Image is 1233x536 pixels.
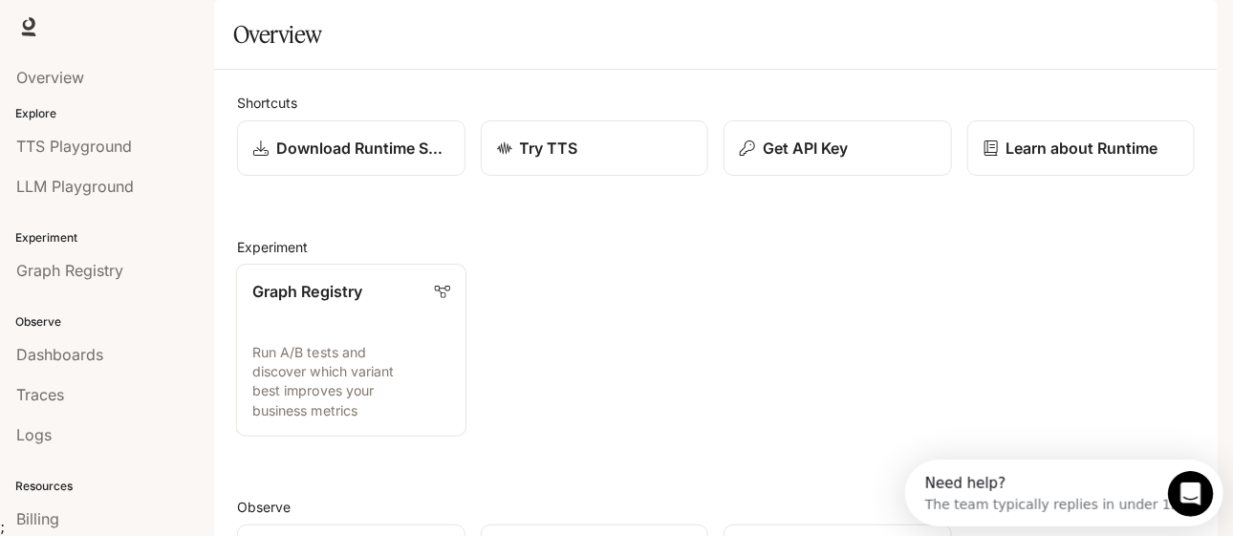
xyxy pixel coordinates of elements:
[905,460,1223,526] iframe: Intercom live chat discovery launcher
[724,120,952,176] button: Get API Key
[20,16,283,32] div: Need help?
[1006,137,1158,160] p: Learn about Runtime
[763,137,848,160] p: Get API Key
[237,93,1195,113] h2: Shortcuts
[236,264,466,437] a: Graph RegistryRun A/B tests and discover which variant best improves your business metrics
[8,8,339,60] div: Open Intercom Messenger
[276,137,449,160] p: Download Runtime SDK
[237,237,1195,257] h2: Experiment
[237,497,1195,517] h2: Observe
[237,120,465,176] a: Download Runtime SDK
[1168,471,1214,517] iframe: Intercom live chat
[20,32,283,52] div: The team typically replies in under 12h
[252,280,362,303] p: Graph Registry
[252,343,450,420] p: Run A/B tests and discover which variant best improves your business metrics
[520,137,578,160] p: Try TTS
[233,15,322,54] h1: Overview
[481,120,709,176] a: Try TTS
[967,120,1196,176] a: Learn about Runtime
